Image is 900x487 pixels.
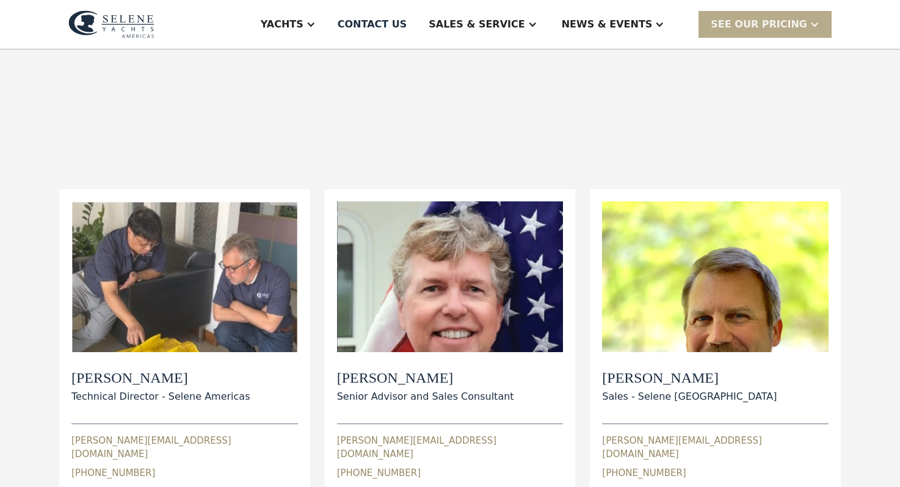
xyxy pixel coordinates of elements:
h2: [PERSON_NAME] [337,369,514,387]
div: Sales - Selene [GEOGRAPHIC_DATA] [602,389,777,404]
div: Senior Advisor and Sales Consultant [337,389,514,404]
h2: [PERSON_NAME] [602,369,777,387]
div: Contact US [338,17,407,32]
div: News & EVENTS [562,17,653,32]
div: [PERSON_NAME]Technical Director - Selene Americas[PERSON_NAME][EMAIL_ADDRESS][DOMAIN_NAME][PHONE_... [71,201,298,480]
div: Yachts [261,17,303,32]
div: SEE Our Pricing [711,17,807,32]
div: [PHONE_NUMBER] [337,466,421,480]
div: [PERSON_NAME]Sales - Selene [GEOGRAPHIC_DATA][PERSON_NAME][EMAIL_ADDRESS][DOMAIN_NAME][PHONE_NUMBER] [602,201,829,480]
div: [PERSON_NAME][EMAIL_ADDRESS][DOMAIN_NAME] [602,434,829,461]
div: [PHONE_NUMBER] [602,466,686,480]
div: [PHONE_NUMBER] [71,466,155,480]
div: Technical Director - Selene Americas [71,389,250,404]
div: [PERSON_NAME][EMAIL_ADDRESS][DOMAIN_NAME] [337,434,564,461]
div: [PERSON_NAME][EMAIL_ADDRESS][DOMAIN_NAME] [71,434,298,461]
h2: [PERSON_NAME] [71,369,250,387]
div: [PERSON_NAME]Senior Advisor and Sales Consultant[PERSON_NAME][EMAIL_ADDRESS][DOMAIN_NAME][PHONE_N... [337,201,564,480]
img: logo [68,10,154,38]
div: Sales & Service [429,17,524,32]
